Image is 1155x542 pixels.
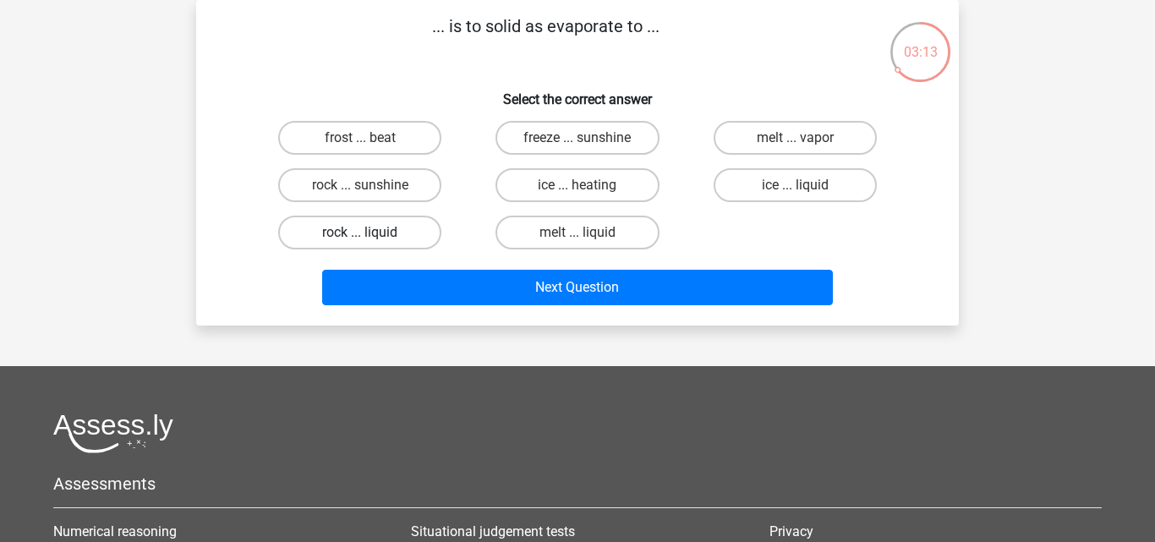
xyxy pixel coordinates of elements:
h6: Select the correct answer [223,78,932,107]
label: melt ... liquid [495,216,659,249]
a: Numerical reasoning [53,523,177,539]
a: Privacy [769,523,813,539]
label: frost ... beat [278,121,441,155]
label: rock ... sunshine [278,168,441,202]
p: ... is to solid as evaporate to ... [223,14,868,64]
label: ice ... heating [495,168,659,202]
label: melt ... vapor [714,121,877,155]
label: freeze ... sunshine [495,121,659,155]
a: Situational judgement tests [411,523,575,539]
label: ice ... liquid [714,168,877,202]
h5: Assessments [53,474,1102,494]
img: Assessly logo [53,413,173,453]
label: rock ... liquid [278,216,441,249]
div: 03:13 [889,20,952,63]
button: Next Question [322,270,834,305]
